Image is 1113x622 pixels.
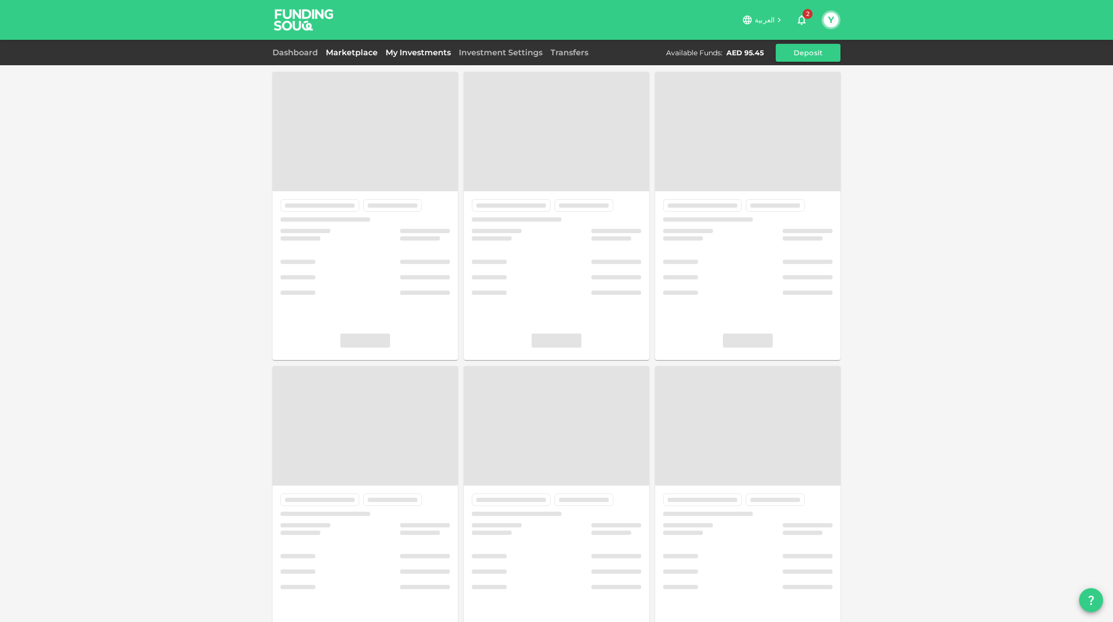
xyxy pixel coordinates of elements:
[547,48,592,57] a: Transfers
[726,48,764,58] div: AED 95.45
[322,48,382,57] a: Marketplace
[803,9,813,19] span: 2
[382,48,455,57] a: My Investments
[776,44,840,62] button: Deposit
[273,48,322,57] a: Dashboard
[824,12,838,27] button: Y
[455,48,547,57] a: Investment Settings
[755,15,775,24] span: العربية
[666,48,722,58] div: Available Funds :
[792,10,812,30] button: 2
[1079,588,1103,612] button: question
